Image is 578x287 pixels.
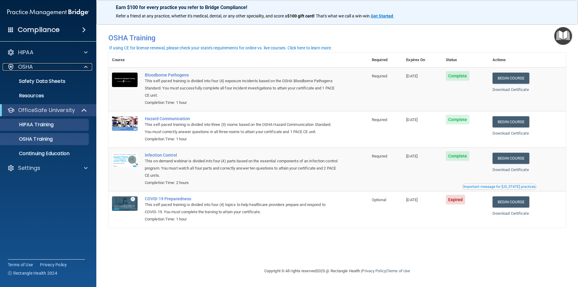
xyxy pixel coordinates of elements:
span: Ⓒ Rectangle Health 2024 [8,270,57,276]
div: This self-paced training is divided into four (4) topics to help healthcare providers prepare and... [145,201,338,216]
p: OfficeSafe University [18,107,75,114]
a: COVID-19 Preparedness [145,196,338,201]
p: Earn $100 for every practice you refer to Bridge Compliance! [116,5,558,10]
span: Required [372,154,387,158]
a: Terms of Use [387,269,410,273]
div: This self-paced training is divided into four (4) exposure incidents based on the OSHA Bloodborne... [145,77,338,99]
div: Completion Time: 1 hour [145,136,338,143]
div: Completion Time: 2 hours [145,179,338,186]
div: Copyright © All rights reserved 2025 @ Rectangle Health | | [227,261,447,281]
p: Safety Data Sheets [4,78,86,84]
p: Resources [4,93,86,99]
div: Important message for [US_STATE] practices [463,185,536,189]
p: OSHA [18,63,33,70]
a: Download Certificate [493,87,529,92]
strong: Get Started [371,14,393,18]
span: [DATE] [406,154,418,158]
a: Download Certificate [493,131,529,136]
span: ! That's what we call a win-win. [314,14,371,18]
span: Complete [446,115,470,124]
a: Bloodborne Pathogens [145,73,338,77]
th: Status [442,53,489,67]
a: Get Started [371,14,394,18]
button: Read this if you are a dental practitioner in the state of CA [462,184,536,190]
span: Expired [446,195,465,204]
a: Infection Control [145,153,338,158]
a: Terms of Use [8,262,33,268]
th: Required [368,53,402,67]
a: HIPAA [7,49,88,56]
h4: Compliance [18,26,60,34]
p: HIPAA [18,49,33,56]
span: Refer a friend at any practice, whether it's medical, dental, or any other speciality, and score a [116,14,287,18]
img: PMB logo [7,6,89,18]
a: Begin Course [493,153,529,164]
span: [DATE] [406,117,418,122]
a: Hazard Communication [145,116,338,121]
a: Download Certificate [493,211,529,216]
a: OfficeSafe University [7,107,87,114]
th: Expires On [402,53,442,67]
button: Open Resource Center [554,27,572,45]
a: Privacy Policy [40,262,67,268]
span: Required [372,74,387,78]
a: Begin Course [493,196,529,207]
div: This self-paced training is divided into three (3) rooms based on the OSHA Hazard Communication S... [145,121,338,136]
a: Begin Course [493,73,529,84]
button: If using CE for license renewal, please check your state's requirements for online vs. live cours... [108,45,333,51]
span: Complete [446,151,470,161]
p: Settings [18,164,40,172]
span: [DATE] [406,74,418,78]
span: Complete [446,71,470,81]
span: [DATE] [406,198,418,202]
p: OSHA Training [4,136,53,142]
a: Privacy Policy [362,269,386,273]
div: This on-demand webinar is divided into four (4) parts based on the essential components of an inf... [145,158,338,179]
strong: $100 gift card [287,14,314,18]
a: Download Certificate [493,167,529,172]
div: Completion Time: 1 hour [145,216,338,223]
p: Continuing Education [4,151,86,157]
a: Settings [7,164,88,172]
a: Begin Course [493,116,529,127]
div: If using CE for license renewal, please check your state's requirements for online vs. live cours... [109,46,332,50]
h4: OSHA Training [108,34,566,42]
a: OSHA [7,63,88,70]
span: Optional [372,198,386,202]
p: HIPAA Training [4,122,54,128]
th: Actions [489,53,566,67]
th: Course [108,53,141,67]
span: Required [372,117,387,122]
div: Completion Time: 1 hour [145,99,338,106]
